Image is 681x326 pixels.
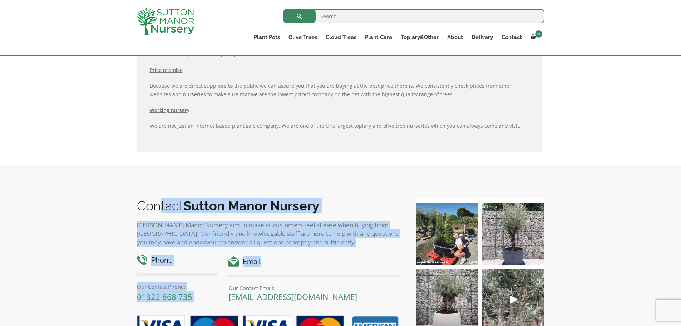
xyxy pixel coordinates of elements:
[443,32,467,42] a: About
[510,296,517,304] svg: Play
[137,221,401,247] p: [PERSON_NAME] Manor Nursery aim to make all customers feel at ease when buying from [GEOGRAPHIC_D...
[228,256,401,267] h4: Email
[183,198,319,213] b: Sutton Manor Nursery
[526,32,544,42] a: 0
[137,291,192,302] a: 01322 868 735
[283,9,544,23] input: Search...
[137,7,194,35] img: logo
[228,291,357,302] a: [EMAIL_ADDRESS][DOMAIN_NAME]
[361,32,396,42] a: Plant Care
[150,67,183,73] b: Price promise
[150,34,525,58] span: are the Department for Environment, Food and Rural Affairs “ ”. All of our olive trees have been ...
[467,32,497,42] a: Delivery
[482,203,544,265] img: A beautiful multi-stem Spanish Olive tree potted in our luxurious fibre clay pots 😍😍
[137,198,401,213] h2: Contact
[321,32,361,42] a: Cloud Trees
[497,32,526,42] a: Contact
[250,32,284,42] a: Plant Pots
[137,255,218,266] h4: Phone
[150,82,512,98] span: Because we are direct suppliers to the public we can assure you that you are buying at the best p...
[396,32,443,42] a: Topiary&Other
[150,122,520,129] span: We are not just an internet based plant sale company. We are one of the UKs largest topiary and o...
[150,107,189,113] b: Working nursery
[228,284,401,292] p: Our Contact Email:
[137,282,218,291] p: Our Contact Phone:
[284,32,321,42] a: Olive Trees
[535,30,542,38] span: 0
[416,203,478,265] img: Our elegant & picturesque Angustifolia Cones are an exquisite addition to your Bay Tree collectio...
